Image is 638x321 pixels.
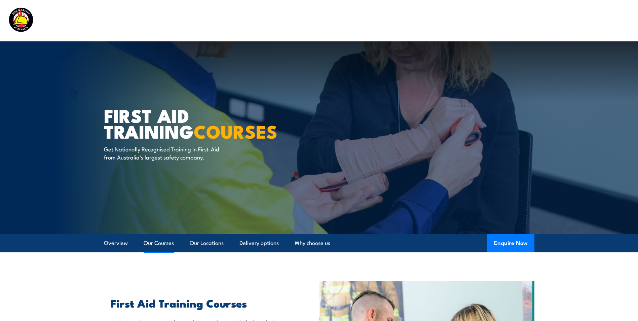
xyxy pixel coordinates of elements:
a: About Us [463,12,488,30]
a: Overview [104,234,128,252]
h2: First Aid Training Courses [111,298,288,308]
a: News [503,12,518,30]
h1: First Aid Training [104,107,270,139]
a: Our Courses [144,234,174,252]
a: Courses [273,12,294,30]
a: Course Calendar [309,12,353,30]
button: Enquire Now [487,234,534,252]
a: Emergency Response Services [368,12,448,30]
a: Contact [585,12,606,30]
a: Delivery options [239,234,279,252]
a: Our Locations [190,234,224,252]
a: Learner Portal [532,12,570,30]
a: Why choose us [295,234,330,252]
p: Get Nationally Recognised Training in First-Aid from Australia’s largest safety company. [104,145,227,161]
strong: COURSES [194,117,277,145]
